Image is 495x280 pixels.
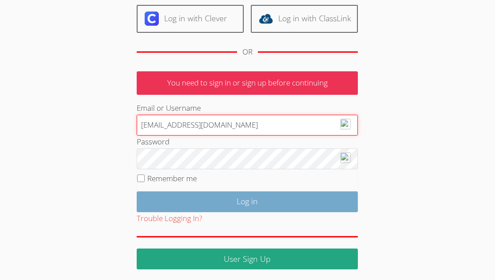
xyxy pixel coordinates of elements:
img: classlink-logo-d6bb404cc1216ec64c9a2012d9dc4662098be43eaf13dc465df04b49fa7ab582.svg [259,12,273,26]
label: Password [137,136,169,147]
input: Log in [137,191,358,212]
a: Log in with ClassLink [251,5,358,33]
button: Trouble Logging In? [137,212,202,225]
label: Remember me [147,173,197,183]
a: User Sign Up [137,249,358,269]
label: Email or Username [137,103,201,113]
img: npw-badge-icon-locked.svg [340,152,351,163]
img: npw-badge-icon-locked.svg [340,119,351,129]
div: OR [242,46,253,58]
p: You need to sign in or sign up before continuing [137,71,358,95]
a: Log in with Clever [137,5,244,33]
img: clever-logo-6eab21bc6e7a338710f1a6ff85c0baf02591cd810cc4098c63d3a4b26e2feb20.svg [145,12,159,26]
